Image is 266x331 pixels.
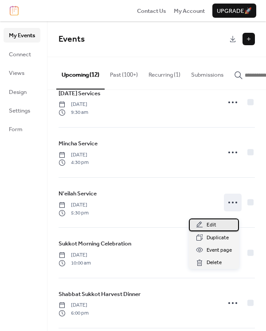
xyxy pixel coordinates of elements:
span: [DATE] [59,101,88,109]
a: My Account [174,6,205,15]
span: Contact Us [137,7,166,16]
span: 4:30 pm [59,159,89,167]
button: Submissions [186,57,229,88]
span: Events [59,31,85,47]
button: Upgrade🚀 [212,4,256,18]
a: [DATE] Services [59,89,101,98]
span: Views [9,69,24,78]
span: My Account [174,7,205,16]
span: [DATE] [59,301,89,309]
span: Upgrade 🚀 [217,7,252,16]
span: Mincha Service [59,139,98,148]
a: Connect [4,47,40,61]
a: Settings [4,103,40,117]
span: [DATE] [59,151,89,159]
span: Duplicate [207,234,229,242]
a: Design [4,85,40,99]
span: Sukkot Morning Celebration [59,239,131,248]
span: Settings [9,106,30,115]
a: Sukkot Morning Celebration [59,239,131,249]
a: Views [4,66,40,80]
a: Form [4,122,40,136]
a: Mincha Service [59,139,98,148]
span: N'eilah Service [59,189,97,198]
span: [DATE] [59,201,89,209]
a: My Events [4,28,40,42]
span: Delete [207,258,222,267]
span: Design [9,88,27,97]
span: 6:00 pm [59,309,89,317]
img: logo [10,6,19,16]
button: Recurring (1) [143,57,186,88]
span: Form [9,125,23,134]
span: Connect [9,50,31,59]
span: Event page [207,246,232,255]
span: 9:30 am [59,109,88,117]
button: Past (100+) [105,57,143,88]
a: Shabbat Sukkot Harvest Dinner [59,289,141,299]
span: 5:30 pm [59,209,89,217]
span: [DATE] [59,251,91,259]
a: N'eilah Service [59,189,97,199]
span: 10:00 am [59,259,91,267]
span: My Events [9,31,35,40]
a: Contact Us [137,6,166,15]
span: Edit [207,221,216,230]
button: Upcoming (12) [56,57,105,89]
